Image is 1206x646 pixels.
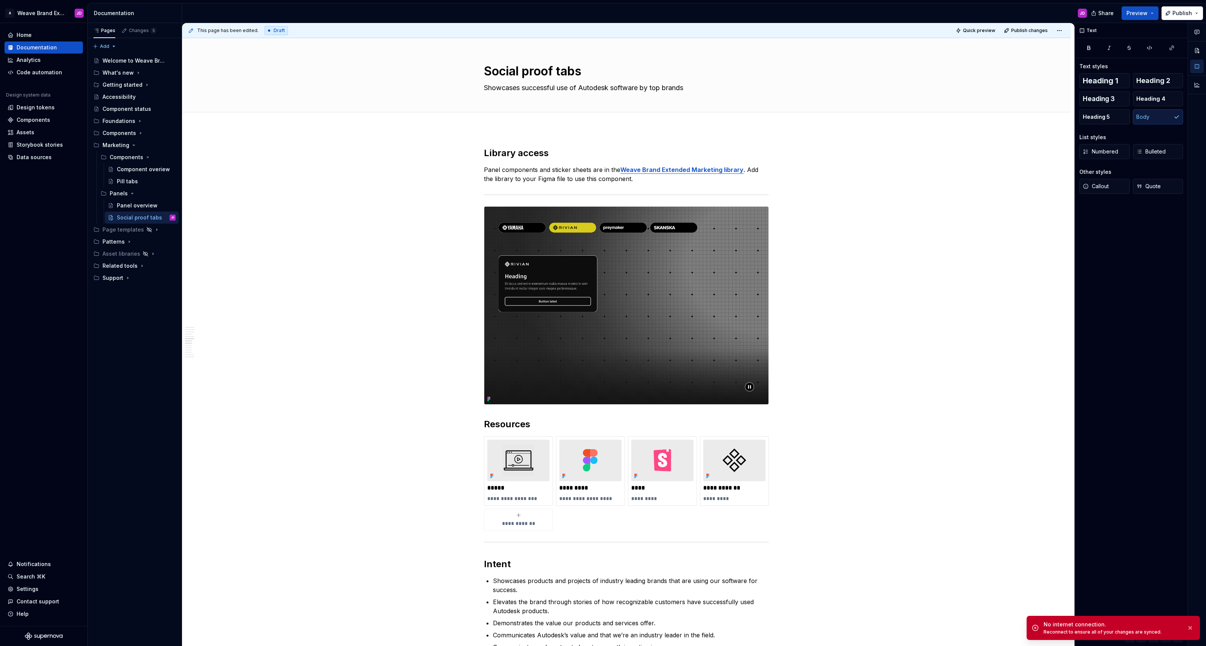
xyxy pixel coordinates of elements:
a: Welcome to Weave Brand Extended [90,55,179,67]
button: Quote [1133,179,1183,194]
div: Components [110,153,143,161]
div: Other styles [1079,168,1111,176]
button: Heading 5 [1079,109,1130,124]
div: Patterns [103,238,125,246]
div: Accessibility [103,93,136,101]
img: 1af3f65b-c3be-486a-aefe-c2cf84329560.svg [559,440,621,481]
svg: Supernova Logo [25,632,63,640]
button: Search ⌘K [5,571,83,583]
div: Notifications [17,560,51,568]
div: Components [90,127,179,139]
span: Callout [1083,183,1109,190]
span: Publish [1172,9,1192,17]
div: Marketing [103,141,129,149]
div: Panel overview [117,202,158,209]
div: Assets [17,129,34,136]
button: Publish [1162,6,1203,20]
h2: Resources [484,418,769,430]
div: Storybook stories [17,141,63,149]
div: Page templates [103,226,144,233]
div: Components [17,116,50,124]
span: Share [1098,9,1114,17]
div: Panels [110,190,128,197]
a: Storybook stories [5,139,83,151]
button: Add [90,41,119,52]
span: Heading 4 [1136,95,1165,103]
div: Related tools [90,260,179,272]
button: Heading 1 [1079,73,1130,88]
p: Panel components and sticker sheets are in the . Add the library to your Figma file to use this c... [484,165,769,183]
div: Analytics [17,56,41,64]
div: What's new [90,67,179,79]
div: Documentation [94,9,179,17]
a: Documentation [5,41,83,54]
button: Publish changes [1002,25,1051,36]
span: 5 [150,28,156,34]
div: Social proof tabs [117,214,162,221]
div: Foundations [90,115,179,127]
button: Share [1087,6,1119,20]
button: Numbered [1079,144,1130,159]
span: Publish changes [1011,28,1048,34]
div: Asset libraries [103,250,140,258]
div: Page tree [90,55,179,284]
div: Panels [98,187,179,199]
textarea: Showcases successful use of Autodesk software by top brands [482,82,767,94]
div: Help [17,610,29,618]
h2: Library access [484,147,769,159]
span: Heading 3 [1083,95,1115,103]
div: Design tokens [17,104,55,111]
div: Welcome to Weave Brand Extended [103,57,165,64]
a: Analytics [5,54,83,66]
a: Components [5,114,83,126]
p: Showcases products and projects of industry leading brands that are using our software for success. [493,576,769,594]
div: Code automation [17,69,62,76]
div: Patterns [90,236,179,248]
div: Foundations [103,117,135,125]
span: Heading 5 [1083,113,1110,121]
p: Communicates Autodesk’s value and that we’re an industry leader in the field. [493,631,769,640]
div: Components [98,151,179,163]
a: Code automation [5,66,83,78]
p: Elevates the brand through stories of how recognizable customers have successfully used Autodesk ... [493,597,769,615]
div: Reconnect to ensure all of your changes are synced. [1044,629,1181,635]
a: Social proof tabsJD [105,212,179,224]
div: A [5,9,14,18]
p: Demonstrates the value our products and services offer. [493,618,769,628]
span: Bulleted [1136,148,1166,155]
div: Getting started [103,81,142,89]
div: Data sources [17,153,52,161]
div: Design system data [6,92,51,98]
div: JD [1080,10,1085,16]
img: 6a837f14-9fb6-4d12-a225-d74c224860fc.png [484,207,768,404]
a: Data sources [5,151,83,163]
button: Bulleted [1133,144,1183,159]
button: Heading 3 [1079,91,1130,106]
button: AWeave Brand ExtendedJD [2,5,86,21]
a: Weave Brand Extended Marketing library [620,166,744,173]
div: Support [103,274,123,282]
a: Design tokens [5,101,83,114]
div: Home [17,31,32,39]
div: Marketing [90,139,179,151]
img: d4dba978-4316-4cd4-b8d1-9b681fa76657.svg [487,440,549,481]
span: Heading 1 [1083,77,1118,84]
span: Quick preview [963,28,995,34]
div: Components [103,129,136,137]
button: Preview [1122,6,1159,20]
a: Component overiew [105,163,179,175]
div: Related tools [103,262,138,270]
span: Add [100,43,109,49]
div: Documentation [17,44,57,51]
img: 4a072ca9-d03b-4e63-845b-18f466ef3cc9.svg [703,440,765,481]
div: Pill tabs [117,178,138,185]
button: Callout [1079,179,1130,194]
button: Help [5,608,83,620]
span: Numbered [1083,148,1118,155]
button: Notifications [5,558,83,570]
div: Component overiew [117,166,170,173]
div: JD [77,10,82,16]
div: Component status [103,105,151,113]
span: This page has been edited. [197,28,259,34]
